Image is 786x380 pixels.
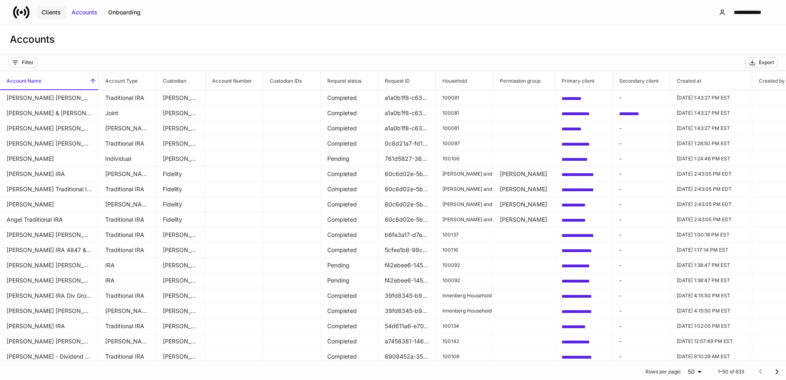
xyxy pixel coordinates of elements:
td: 2024-12-12T18:00:18.670Z [670,227,752,243]
p: [PERSON_NAME] and [PERSON_NAME] [442,216,486,223]
p: 100137 [442,232,486,238]
td: 2025-09-16T18:43:05.116Z [670,167,752,182]
h6: Created by [752,77,785,85]
td: Schwab [156,334,206,349]
td: Pending [321,258,378,273]
td: a1a0b1f8-c63f-4d65-b613-d753ee8ed0f1 [378,106,436,121]
p: - [619,185,663,193]
td: 60c6d02e-5b8a-4b0e-bdd9-f7c854ca9d5c [378,212,436,227]
p: [DATE] 1:43:27 PM EST [677,95,745,101]
td: Completed [321,288,378,304]
p: Innenberg Household [442,308,486,314]
td: 2024-12-12T18:43:27.175Z [670,90,752,106]
p: [DATE] 9:10:29 AM EST [677,353,745,360]
td: Joint [99,106,156,121]
td: 3d0406a7-b83c-4b91-9128-a6f846bd13d6 [555,258,613,273]
td: db07f105-099f-4fb2-a32a-6789aaccbc58 [555,121,613,136]
td: Roth IRA [99,334,156,349]
span: Household [436,71,493,90]
td: f42ebee6-1454-4c27-8a41-4c7dbdb1477b [378,273,436,288]
td: Schwab [156,121,206,136]
td: Schwab [156,304,206,319]
td: 2025-02-06T21:15:50.311Z [670,304,752,319]
td: Joe Pearl [493,182,555,197]
p: [DATE] 1:02:05 PM EST [677,323,745,329]
td: 2024-12-12T18:43:27.176Z [670,121,752,136]
td: 9a71240a-4d14-4839-9367-387dc06ff64a [555,227,613,243]
td: 0c8d21a7-fd1c-421d-a116-d9491efdd086 [378,136,436,151]
p: [DATE] 1:43:27 PM EST [677,125,745,132]
td: 8908452a-353e-4cb9-ac8f-005c607302ed [378,349,436,364]
p: [DATE] 2:43:05 PM EDT [677,186,745,192]
span: Primary client [555,71,612,90]
span: Request ID [378,71,435,90]
button: Go to next page [769,364,785,380]
td: Traditional IRA [99,243,156,258]
td: Pending [321,151,378,167]
td: 2024-12-12T18:38:47.584Z [670,258,752,273]
td: Schwab [156,243,206,258]
p: - [619,139,663,148]
h6: Account Type [99,77,138,85]
h6: Request status [321,77,361,85]
p: [DATE] 1:28:50 PM EST [677,140,745,147]
td: Traditional IRA [99,136,156,151]
td: 80dc1d43-0efd-4540-83c4-e7e60dec4e7c [555,182,613,197]
p: - [619,307,663,315]
button: Onboarding [103,6,146,19]
p: - [619,200,663,209]
p: [DATE] 1:24:46 PM EST [677,155,745,162]
td: Traditional IRA [99,288,156,304]
button: Export [745,58,778,67]
td: Completed [321,349,378,364]
p: - [619,155,663,163]
td: Completed [321,319,378,334]
p: Rows per page: [645,368,681,375]
p: [PERSON_NAME] and [PERSON_NAME] [442,171,486,177]
td: 2024-12-12T17:57:49.141Z [670,334,752,349]
p: [DATE] 4:15:50 PM EST [677,292,745,299]
button: Filter [8,58,37,67]
p: [DATE] 1:17:14 PM EST [677,247,745,253]
p: 1–50 of 633 [718,368,744,375]
p: - [619,94,663,102]
td: Schwab [156,227,206,243]
p: [DATE] 12:57:49 PM EST [677,338,745,345]
td: Roth IRA [99,167,156,182]
td: Schwab [156,288,206,304]
td: d96d621c-d7b0-4a37-81d6-2d90becc44f5 [555,304,613,319]
td: 2659cf97-3e35-4509-b8d0-2affa44b3613 [555,334,613,349]
td: Schwab [156,258,206,273]
p: [DATE] 1:00:18 PM EST [677,232,745,238]
td: 2024-12-12T18:43:27.175Z [670,106,752,121]
td: 2025-09-16T18:43:05.113Z [670,212,752,227]
div: Export [759,59,774,66]
td: Fidelity [156,212,206,227]
td: 2024-12-12T18:02:05.750Z [670,319,752,334]
p: 100092 [442,277,486,284]
td: 60c6d02e-5b8a-4b0e-bdd9-f7c854ca9d5c [378,197,436,212]
div: Filter [22,59,34,66]
td: 761d5827-3633-4612-b475-5ac3928a8624 [378,151,436,167]
p: [DATE] 2:43:05 PM EDT [677,171,745,177]
td: 60c6d02e-5b8a-4b0e-bdd9-f7c854ca9d5c [378,167,436,182]
button: Accounts [66,6,103,19]
div: Clients [42,8,61,16]
p: - [619,352,663,361]
h6: Secondary client [613,77,659,85]
td: Completed [321,182,378,197]
span: Created at [670,71,752,90]
p: 100106 [442,155,486,162]
td: 2024-12-12T18:24:46.249Z [670,151,752,167]
td: 54d611a6-e705-44cc-9bc2-90770e322f2b [378,319,436,334]
td: 6d64268b-244c-4cce-9aff-358a39f3c94b [555,319,613,334]
h6: Household [436,77,467,85]
td: Completed [321,304,378,319]
p: 100108 [442,353,486,360]
td: Fidelity [156,167,206,182]
p: [PERSON_NAME] and [PERSON_NAME] [442,186,486,192]
td: Schwab [156,90,206,106]
p: - [619,231,663,239]
td: Traditional IRA [99,349,156,364]
span: Permission group [493,71,555,90]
